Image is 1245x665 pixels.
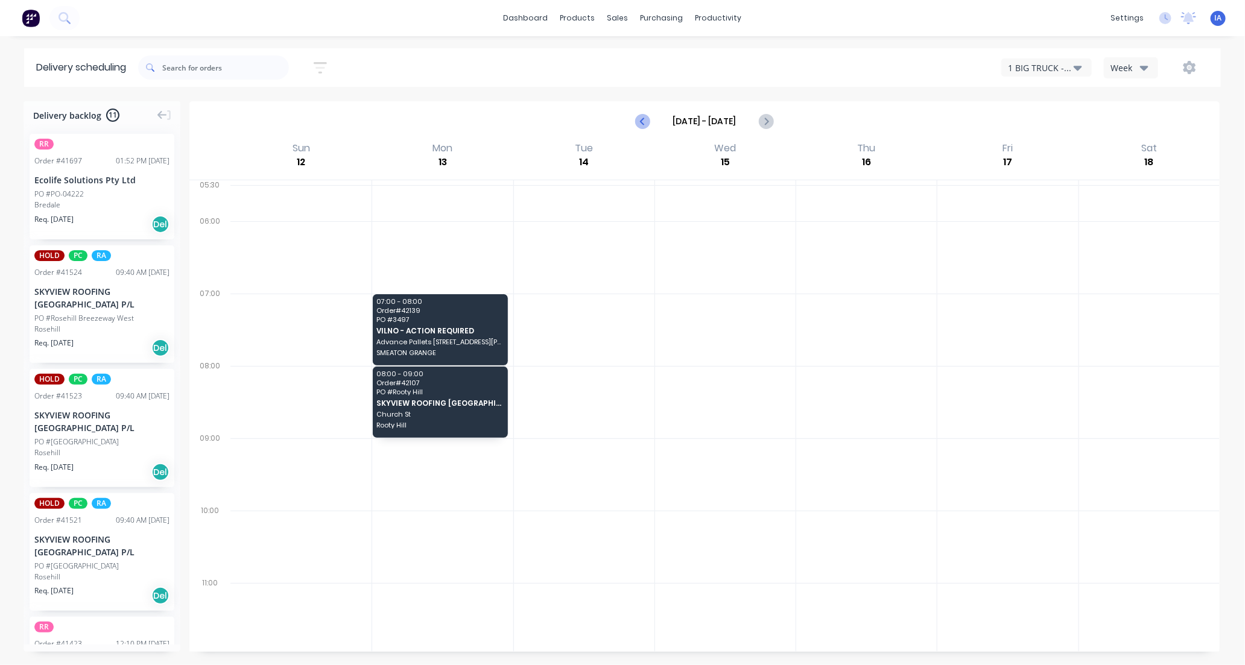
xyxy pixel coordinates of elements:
[34,391,82,402] div: Order # 41523
[376,338,503,345] span: Advance Pallets [STREET_ADDRESS][PERSON_NAME]
[34,189,84,200] div: PO #PO-04222
[1001,58,1092,77] button: 1 BIG TRUCK - CI36CH
[999,142,1017,154] div: Fri
[34,174,169,186] div: Ecolife Solutions Pty Ltd
[34,533,169,558] div: SKYVIEW ROOFING [GEOGRAPHIC_DATA] P/L
[34,250,65,261] span: HOLD
[289,142,314,154] div: Sun
[92,498,111,509] span: RA
[69,498,87,509] span: PC
[376,421,503,429] span: Rooty Hill
[69,250,87,261] span: PC
[22,9,40,27] img: Factory
[33,109,101,122] span: Delivery backlog
[189,576,230,648] div: 11:00
[189,359,230,431] div: 08:00
[1141,154,1157,170] div: 18
[92,374,111,385] span: RA
[1104,9,1150,27] div: settings
[1008,61,1074,74] div: 1 BIG TRUCK - CI36CH
[376,307,503,314] span: Order # 42139
[151,587,169,605] div: Del
[376,411,503,418] span: Church St
[189,503,230,576] div: 10:00
[1215,13,1222,24] span: IA
[34,338,74,348] span: Req. [DATE]
[293,154,309,170] div: 12
[1000,154,1016,170] div: 17
[24,48,138,87] div: Delivery scheduling
[116,515,169,526] div: 09:40 AM [DATE]
[711,142,740,154] div: Wed
[859,154,875,170] div: 16
[34,585,74,596] span: Req. [DATE]
[376,379,503,386] span: Order # 42107
[435,154,451,170] div: 13
[376,370,503,377] span: 08:00 - 09:00
[34,214,74,225] span: Req. [DATE]
[92,250,111,261] span: RA
[116,156,169,166] div: 01:52 PM [DATE]
[854,142,879,154] div: Thu
[34,139,54,150] span: RR
[189,286,230,359] div: 07:00
[151,215,169,233] div: Del
[376,327,503,335] span: VILNO - ACTION REQUIRED
[69,374,87,385] span: PC
[376,349,503,356] span: SMEATON GRANGE
[34,409,169,434] div: SKYVIEW ROOFING [GEOGRAPHIC_DATA] P/L
[116,638,169,649] div: 12:10 PM [DATE]
[554,9,601,27] div: products
[34,515,82,526] div: Order # 41521
[34,156,82,166] div: Order # 41697
[498,9,554,27] a: dashboard
[34,447,169,458] div: Rosehill
[34,498,65,509] span: HOLD
[151,463,169,481] div: Del
[189,431,230,503] div: 09:00
[106,109,119,122] span: 11
[1110,61,1145,74] div: Week
[34,374,65,385] span: HOLD
[34,561,119,572] div: PO #[GEOGRAPHIC_DATA]
[376,399,503,407] span: SKYVIEW ROOFING [GEOGRAPHIC_DATA] P/L
[601,9,635,27] div: sales
[717,154,733,170] div: 15
[571,142,597,154] div: Tue
[429,142,456,154] div: Mon
[376,316,503,323] span: PO # 3497
[34,324,169,335] div: Rosehill
[34,572,169,582] div: Rosehill
[151,339,169,357] div: Del
[376,298,503,305] span: 07:00 - 08:00
[116,267,169,278] div: 09:40 AM [DATE]
[376,388,503,396] span: PO # Rooty Hill
[34,437,119,447] div: PO #[GEOGRAPHIC_DATA]
[34,285,169,310] div: SKYVIEW ROOFING [GEOGRAPHIC_DATA] P/L
[1104,57,1158,78] button: Week
[34,638,82,649] div: Order # 41423
[689,9,748,27] div: productivity
[34,313,134,324] div: PO #Rosehill Breezeway West
[34,267,82,278] div: Order # 41524
[162,55,289,80] input: Search for orders
[189,178,230,214] div: 05:30
[635,9,689,27] div: purchasing
[576,154,592,170] div: 14
[189,214,230,286] div: 06:00
[34,622,54,632] span: RR
[34,200,169,210] div: Bredale
[1138,142,1161,154] div: Sat
[116,391,169,402] div: 09:40 AM [DATE]
[34,462,74,473] span: Req. [DATE]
